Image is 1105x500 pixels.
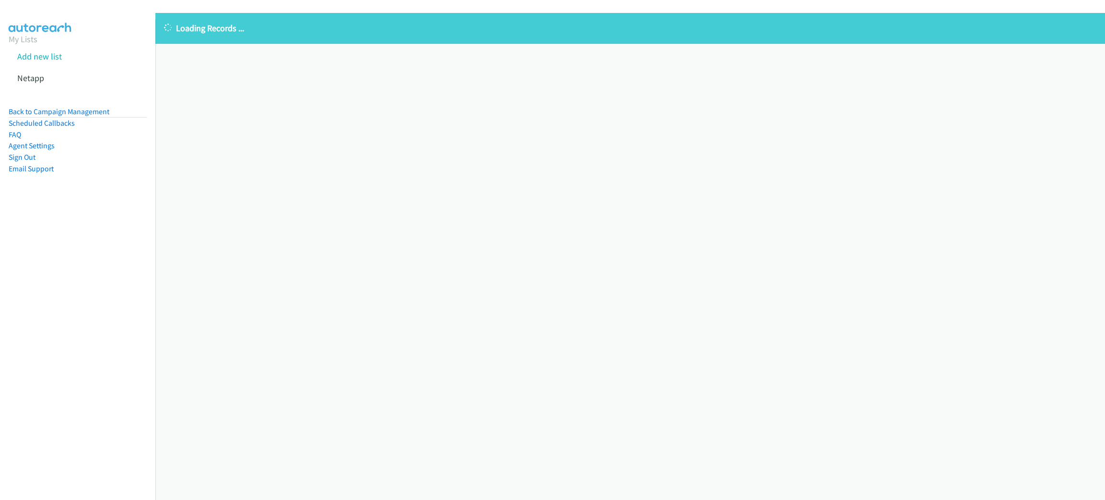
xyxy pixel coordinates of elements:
[9,34,37,45] a: My Lists
[17,72,44,83] a: Netapp
[9,141,55,150] a: Agent Settings
[9,107,109,116] a: Back to Campaign Management
[17,51,62,62] a: Add new list
[9,164,54,173] a: Email Support
[9,130,21,139] a: FAQ
[164,22,1096,35] p: Loading Records ...
[9,153,35,162] a: Sign Out
[9,119,75,128] a: Scheduled Callbacks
